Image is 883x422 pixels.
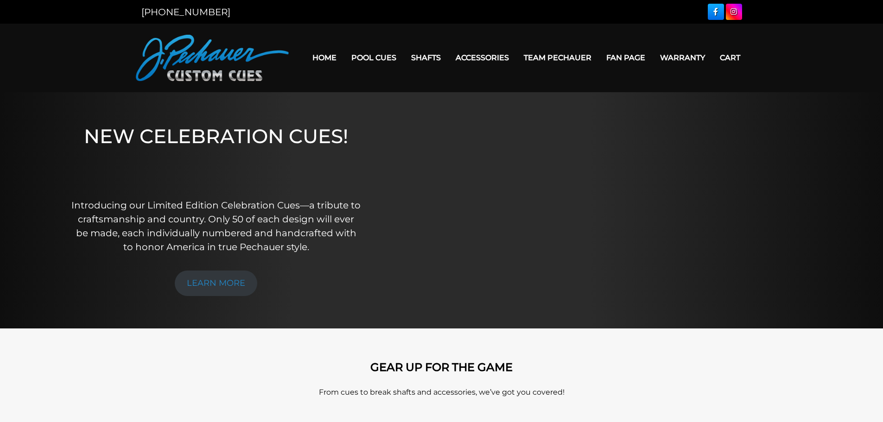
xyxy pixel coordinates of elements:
p: From cues to break shafts and accessories, we’ve got you covered! [178,387,706,398]
a: LEARN MORE [175,271,257,296]
a: Warranty [653,46,712,69]
a: Accessories [448,46,516,69]
a: Cart [712,46,748,69]
a: Fan Page [599,46,653,69]
img: Pechauer Custom Cues [136,35,289,81]
h1: NEW CELEBRATION CUES! [71,125,362,185]
p: Introducing our Limited Edition Celebration Cues—a tribute to craftsmanship and country. Only 50 ... [71,198,362,254]
a: Shafts [404,46,448,69]
a: Pool Cues [344,46,404,69]
a: Home [305,46,344,69]
a: Team Pechauer [516,46,599,69]
a: [PHONE_NUMBER] [141,6,230,18]
strong: GEAR UP FOR THE GAME [370,360,513,374]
